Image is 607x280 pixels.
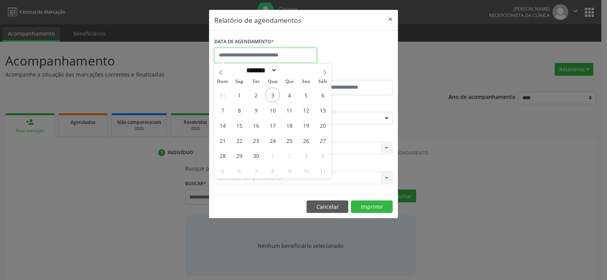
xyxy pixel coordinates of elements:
span: Setembro 20, 2025 [315,118,330,133]
span: Outubro 4, 2025 [315,148,330,163]
span: Setembro 25, 2025 [282,133,297,148]
span: Setembro 27, 2025 [315,133,330,148]
span: Qui [281,79,298,84]
label: DATA DE AGENDAMENTO [214,36,274,48]
span: Setembro 4, 2025 [282,88,297,102]
span: Setembro 23, 2025 [248,133,263,148]
span: Setembro 19, 2025 [299,118,313,133]
span: Sáb [315,79,331,84]
h5: Relatório de agendamentos [214,15,301,25]
span: Seg [231,79,248,84]
label: ATÉ [305,68,393,80]
span: Outubro 8, 2025 [265,163,280,178]
span: Setembro 16, 2025 [248,118,263,133]
span: Ter [248,79,264,84]
span: Setembro 17, 2025 [265,118,280,133]
span: Agosto 31, 2025 [215,88,230,102]
span: Setembro 11, 2025 [282,103,297,117]
span: Setembro 15, 2025 [232,118,247,133]
span: Setembro 10, 2025 [265,103,280,117]
span: Setembro 24, 2025 [265,133,280,148]
span: Dom [214,79,231,84]
span: Outubro 2, 2025 [282,148,297,163]
span: Outubro 9, 2025 [282,163,297,178]
span: Outubro 6, 2025 [232,163,247,178]
span: Setembro 1, 2025 [232,88,247,102]
span: Setembro 12, 2025 [299,103,313,117]
span: Setembro 29, 2025 [232,148,247,163]
span: Setembro 13, 2025 [315,103,330,117]
input: Year [277,66,302,74]
span: Outubro 3, 2025 [299,148,313,163]
span: Setembro 8, 2025 [232,103,247,117]
span: Setembro 3, 2025 [265,88,280,102]
button: Cancelar [307,200,348,213]
span: Setembro 2, 2025 [248,88,263,102]
span: Setembro 21, 2025 [215,133,230,148]
span: Setembro 26, 2025 [299,133,313,148]
span: Outubro 11, 2025 [315,163,330,178]
button: Close [383,10,398,28]
span: Outubro 5, 2025 [215,163,230,178]
span: Setembro 30, 2025 [248,148,263,163]
select: Month [244,66,277,74]
span: Outubro 1, 2025 [265,148,280,163]
span: Outubro 10, 2025 [299,163,313,178]
button: Imprimir [351,200,393,213]
span: Setembro 14, 2025 [215,118,230,133]
span: Setembro 18, 2025 [282,118,297,133]
span: Setembro 9, 2025 [248,103,263,117]
span: Setembro 5, 2025 [299,88,313,102]
span: Outubro 7, 2025 [248,163,263,178]
span: Setembro 28, 2025 [215,148,230,163]
span: Setembro 7, 2025 [215,103,230,117]
span: Sex [298,79,315,84]
span: Setembro 22, 2025 [232,133,247,148]
span: Setembro 6, 2025 [315,88,330,102]
span: Qua [264,79,281,84]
